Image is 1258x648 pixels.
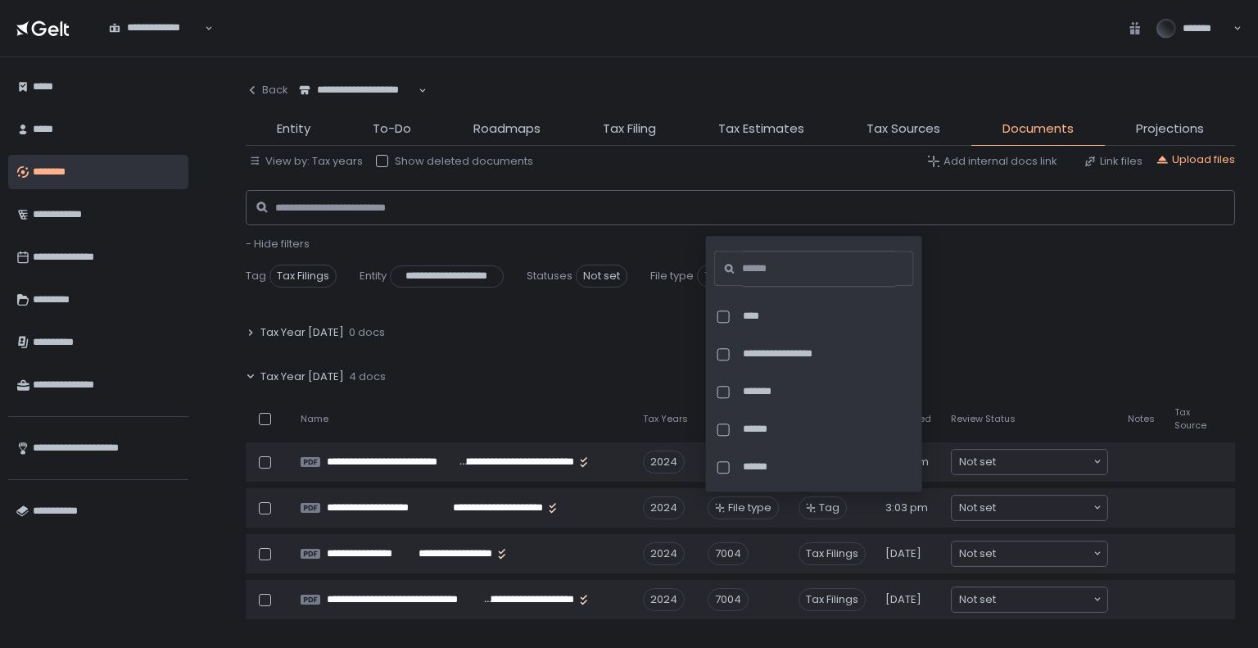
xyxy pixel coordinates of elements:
[952,587,1107,612] div: Search for option
[360,269,387,283] span: Entity
[643,496,685,519] div: 2024
[246,236,310,251] span: - Hide filters
[643,413,688,425] span: Tax Years
[1136,120,1204,138] span: Projections
[349,369,386,384] span: 4 docs
[246,269,266,283] span: Tag
[799,588,866,611] span: Tax Filings
[643,542,685,565] div: 2024
[246,83,288,97] div: Back
[959,591,996,608] span: Not set
[650,269,694,283] span: File type
[799,542,866,565] span: Tax Filings
[952,542,1107,566] div: Search for option
[109,35,203,52] input: Search for option
[927,154,1057,169] button: Add internal docs link
[576,265,627,288] span: Not set
[301,413,328,425] span: Name
[260,325,344,340] span: Tax Year [DATE]
[527,269,572,283] span: Statuses
[288,74,427,108] div: Search for option
[473,120,541,138] span: Roadmaps
[819,501,839,515] span: Tag
[299,97,417,114] input: Search for option
[885,546,921,561] span: [DATE]
[952,496,1107,520] div: Search for option
[996,500,1092,516] input: Search for option
[269,265,337,288] span: Tax Filings
[643,588,685,611] div: 2024
[1174,406,1206,431] span: Tax Source
[718,120,804,138] span: Tax Estimates
[249,154,363,169] button: View by: Tax years
[996,546,1092,562] input: Search for option
[260,369,344,384] span: Tax Year [DATE]
[246,237,310,251] button: - Hide filters
[885,592,921,607] span: [DATE]
[708,542,749,565] div: 7004
[885,501,928,515] span: 3:03 pm
[643,451,685,474] div: 2024
[697,265,738,288] span: 7004
[1084,154,1143,169] button: Link files
[277,120,310,138] span: Entity
[952,450,1107,474] div: Search for option
[246,74,288,106] button: Back
[867,120,940,138] span: Tax Sources
[1002,120,1074,138] span: Documents
[951,413,1016,425] span: Review Status
[373,120,411,138] span: To-Do
[996,591,1092,608] input: Search for option
[603,120,656,138] span: Tax Filing
[996,454,1092,470] input: Search for option
[959,500,996,516] span: Not set
[98,11,213,46] div: Search for option
[1156,152,1235,167] button: Upload files
[728,501,772,515] span: File type
[1128,413,1155,425] span: Notes
[349,325,385,340] span: 0 docs
[959,454,996,470] span: Not set
[959,546,996,562] span: Not set
[708,588,749,611] div: 7004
